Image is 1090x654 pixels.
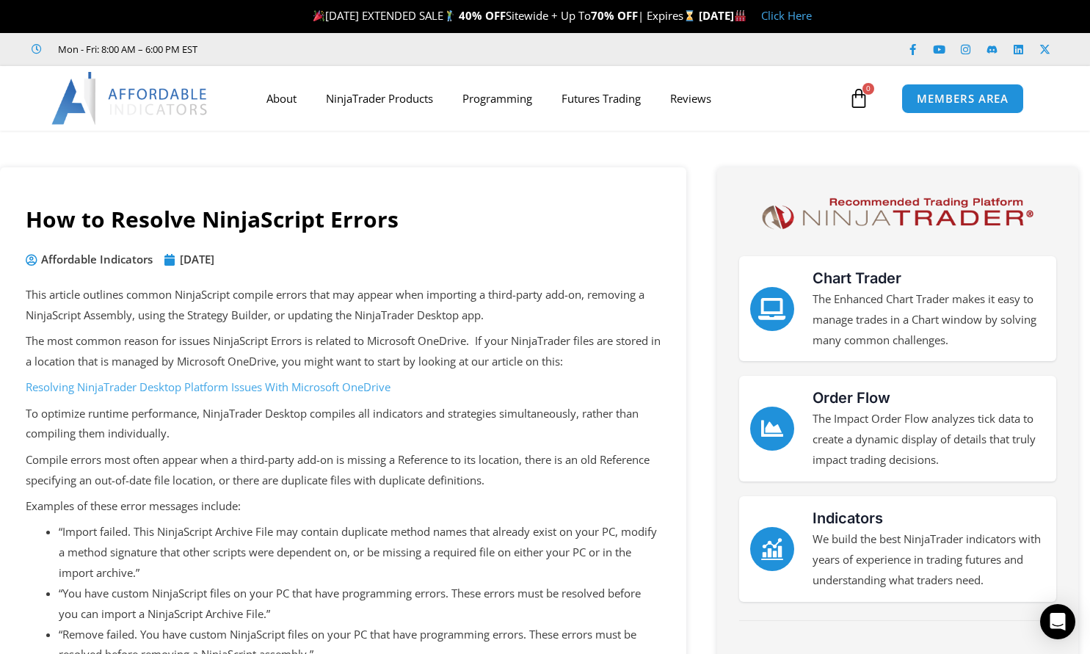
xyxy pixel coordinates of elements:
[218,42,438,57] iframe: Customer reviews powered by Trustpilot
[26,285,661,326] p: This article outlines common NinjaScript compile errors that may appear when importing a third-pa...
[591,8,638,23] strong: 70% OFF
[826,77,891,120] a: 0
[750,527,794,571] a: Indicators
[862,83,874,95] span: 0
[750,287,794,331] a: Chart Trader
[26,404,661,445] p: To optimize runtime performance, NinjaTrader Desktop compiles all indicators and strategies simul...
[761,8,812,23] a: Click Here
[917,93,1009,104] span: MEMBERS AREA
[310,8,699,23] span: [DATE] EXTENDED SALE Sitewide + Up To | Expires
[813,289,1045,351] p: The Enhanced Chart Trader makes it easy to manage trades in a Chart window by solving many common...
[750,407,794,451] a: Order Flow
[813,529,1045,591] p: We build the best NinjaTrader indicators with years of experience in trading futures and understa...
[26,331,661,372] p: The most common reason for issues NinjaScript Errors is related to Microsoft OneDrive. If your Ni...
[813,389,890,407] a: Order Flow
[59,584,661,625] li: “You have custom NinjaScript files on your PC that have programming errors. These errors must be ...
[26,379,390,394] a: Resolving NinjaTrader Desktop Platform Issues With Microsoft OneDrive
[459,8,506,23] strong: 40% OFF
[448,81,547,115] a: Programming
[901,84,1024,114] a: MEMBERS AREA
[26,450,661,491] p: Compile errors most often appear when a third-party add-on is missing a Reference to its location...
[26,496,661,517] p: Examples of these error messages include:
[547,81,655,115] a: Futures Trading
[813,409,1045,470] p: The Impact Order Flow analyzes tick data to create a dynamic display of details that truly impact...
[1040,604,1075,639] div: Open Intercom Messenger
[313,10,324,21] img: 🎉
[444,10,455,21] img: 🏌️‍♂️
[813,269,901,287] a: Chart Trader
[252,81,845,115] nav: Menu
[755,193,1040,234] img: NinjaTrader Logo | Affordable Indicators – NinjaTrader
[699,8,746,23] strong: [DATE]
[59,522,661,584] li: “Import failed. This NinjaScript Archive File may contain duplicate method names that already exi...
[37,250,153,270] span: Affordable Indicators
[180,252,214,266] time: [DATE]
[684,10,695,21] img: ⌛
[54,40,197,58] span: Mon - Fri: 8:00 AM – 6:00 PM EST
[252,81,311,115] a: About
[26,204,661,235] h1: How to Resolve NinjaScript Errors
[735,10,746,21] img: 🏭
[51,72,209,125] img: LogoAI | Affordable Indicators – NinjaTrader
[813,509,883,527] a: Indicators
[311,81,448,115] a: NinjaTrader Products
[655,81,726,115] a: Reviews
